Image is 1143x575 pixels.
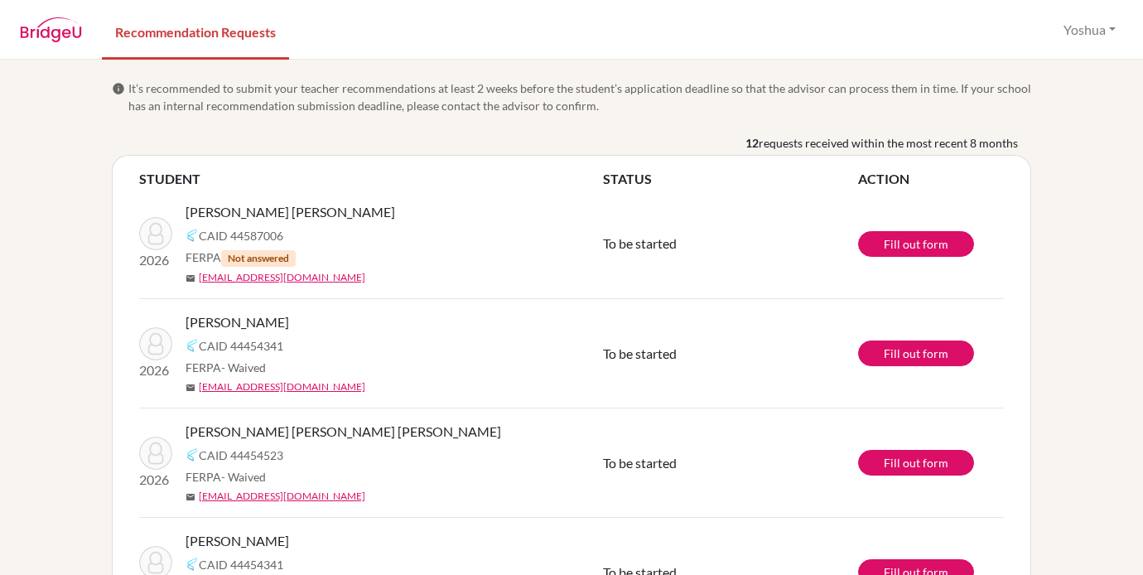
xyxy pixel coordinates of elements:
span: mail [186,383,195,393]
img: Common App logo [186,229,199,242]
p: 2026 [139,360,172,380]
p: 2026 [139,470,172,490]
span: FERPA [186,468,266,486]
span: [PERSON_NAME] [PERSON_NAME] [PERSON_NAME] [186,422,501,442]
span: It’s recommended to submit your teacher recommendations at least 2 weeks before the student’s app... [128,80,1031,114]
span: CAID 44587006 [199,227,283,244]
a: [EMAIL_ADDRESS][DOMAIN_NAME] [199,379,365,394]
img: Prado, Diana [139,327,172,360]
th: STATUS [603,169,858,189]
span: FERPA [186,359,266,376]
th: STUDENT [139,169,603,189]
span: To be started [603,345,677,361]
span: Not answered [221,250,296,267]
span: requests received within the most recent 8 months [759,134,1018,152]
img: Common App logo [186,339,199,352]
img: BridgeU logo [20,17,82,42]
span: info [112,82,125,95]
button: Yoshua [1056,14,1123,46]
span: mail [186,492,195,502]
b: 12 [745,134,759,152]
img: Common App logo [186,448,199,461]
a: Recommendation Requests [102,2,289,60]
span: - Waived [221,470,266,484]
p: 2026 [139,250,172,270]
span: To be started [603,455,677,471]
img: Lopez Knoepffler, Ricardo [139,217,172,250]
a: [EMAIL_ADDRESS][DOMAIN_NAME] [199,489,365,504]
span: CAID 44454341 [199,337,283,355]
span: FERPA [186,249,296,267]
span: mail [186,273,195,283]
a: Fill out form [858,450,974,476]
span: CAID 44454523 [199,447,283,464]
th: ACTION [858,169,1004,189]
span: [PERSON_NAME] [186,531,289,551]
a: Fill out form [858,231,974,257]
a: [EMAIL_ADDRESS][DOMAIN_NAME] [199,270,365,285]
img: Prado Pineda, Dasha Alexandra [139,437,172,470]
span: To be started [603,235,677,251]
img: Common App logo [186,558,199,571]
a: Fill out form [858,341,974,366]
span: - Waived [221,360,266,374]
span: CAID 44454341 [199,556,283,573]
span: [PERSON_NAME] [186,312,289,332]
span: [PERSON_NAME] [PERSON_NAME] [186,202,395,222]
